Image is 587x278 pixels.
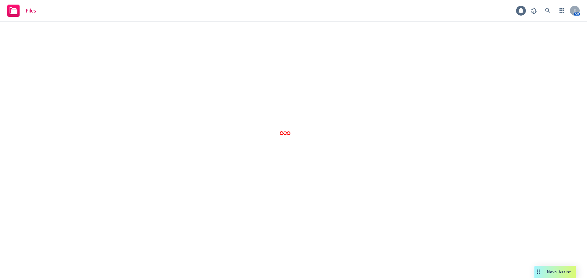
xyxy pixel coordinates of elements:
a: Report a Bug [528,5,540,17]
button: Nova Assist [534,266,576,278]
a: Files [5,2,39,19]
span: Nova Assist [547,269,571,274]
div: Drag to move [534,266,542,278]
a: Switch app [556,5,568,17]
span: Files [26,8,36,13]
a: Search [542,5,554,17]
